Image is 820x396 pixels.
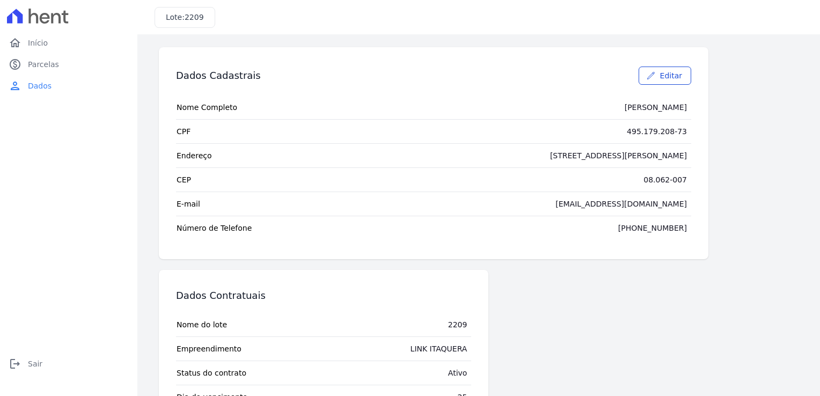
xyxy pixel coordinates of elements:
[4,54,133,75] a: paidParcelas
[4,75,133,97] a: personDados
[448,319,467,330] div: 2209
[448,368,467,378] div: Ativo
[177,102,237,113] span: Nome Completo
[4,32,133,54] a: homeInício
[618,223,687,233] div: [PHONE_NUMBER]
[177,343,241,354] span: Empreendimento
[4,353,133,375] a: logoutSair
[177,319,227,330] span: Nome do lote
[177,223,252,233] span: Número de Telefone
[660,70,682,81] span: Editar
[411,343,467,354] div: LINK ITAQUERA
[166,12,204,23] h3: Lote:
[627,126,687,137] div: 495.179.208-73
[9,357,21,370] i: logout
[185,13,204,21] span: 2209
[177,150,212,161] span: Endereço
[28,80,52,91] span: Dados
[639,67,691,85] a: Editar
[28,59,59,70] span: Parcelas
[643,174,687,185] div: 08.062-007
[9,36,21,49] i: home
[177,199,200,209] span: E-mail
[28,38,48,48] span: Início
[550,150,687,161] div: [STREET_ADDRESS][PERSON_NAME]
[555,199,687,209] div: [EMAIL_ADDRESS][DOMAIN_NAME]
[177,368,246,378] span: Status do contrato
[177,174,191,185] span: CEP
[176,69,261,82] h3: Dados Cadastrais
[9,79,21,92] i: person
[176,289,266,302] h3: Dados Contratuais
[9,58,21,71] i: paid
[177,126,191,137] span: CPF
[625,102,687,113] div: [PERSON_NAME]
[28,358,42,369] span: Sair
